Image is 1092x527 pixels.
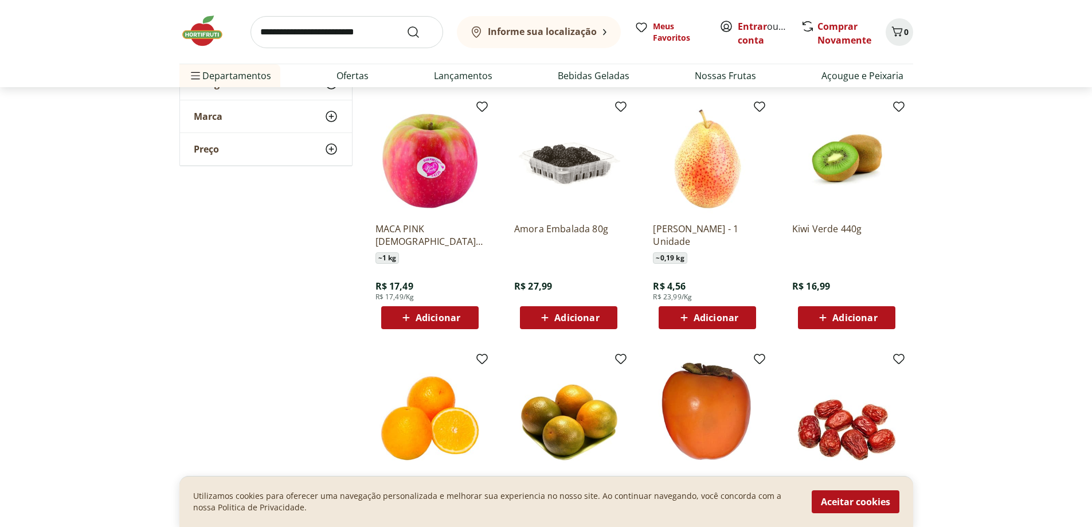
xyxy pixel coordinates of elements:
span: ~ 0,19 kg [653,252,687,264]
img: Amora Embalada 80g [514,104,623,213]
button: Marca [180,100,352,132]
a: LARANJA LIMA SELECIONADA [375,475,484,500]
button: Adicionar [659,306,756,329]
a: Comprar Novamente [817,20,871,46]
span: Marca [194,111,222,122]
input: search [251,16,443,48]
img: Hortifruti [179,14,237,48]
button: Adicionar [381,306,479,329]
span: ou [738,19,789,47]
a: Amora Embalada 80g [514,222,623,248]
span: Adicionar [694,313,738,322]
a: Kiwi Verde 440g [792,222,901,248]
span: R$ 27,99 [514,280,552,292]
button: Menu [189,62,202,89]
a: LARANJA PERA SELECIONADA [514,475,623,500]
a: Bebidas Geladas [558,69,629,83]
a: Criar conta [738,20,801,46]
button: Carrinho [886,18,913,46]
button: Aceitar cookies [812,490,899,513]
span: 0 [904,26,909,37]
a: Tâmara Com Caroço Embalada 200G [792,475,901,500]
a: Caqui Giombo [653,475,762,500]
a: Meus Favoritos [635,21,706,44]
button: Submit Search [406,25,434,39]
a: Entrar [738,20,767,33]
a: Lançamentos [434,69,492,83]
span: R$ 23,99/Kg [653,292,692,302]
span: Adicionar [416,313,460,322]
span: R$ 16,99 [792,280,830,292]
button: Preço [180,133,352,165]
b: Informe sua localização [488,25,597,38]
button: Informe sua localização [457,16,621,48]
span: R$ 17,49/Kg [375,292,414,302]
img: Caqui Giombo [653,357,762,466]
span: R$ 17,49 [375,280,413,292]
img: LARANJA LIMA SELECIONADA [375,357,484,466]
a: Açougue e Peixaria [821,69,903,83]
a: Ofertas [336,69,369,83]
img: LARANJA PERA SELECIONADA [514,357,623,466]
span: ~ 1 kg [375,252,400,264]
p: Utilizamos cookies para oferecer uma navegação personalizada e melhorar sua experiencia no nosso ... [193,490,798,513]
span: Adicionar [554,313,599,322]
img: Tâmara Com Caroço Embalada 200G [792,357,901,466]
img: Pêra Forelle - 1 Unidade [653,104,762,213]
span: Adicionar [832,313,877,322]
button: Adicionar [520,306,617,329]
a: Nossas Frutas [695,69,756,83]
span: Departamentos [189,62,271,89]
a: [PERSON_NAME] - 1 Unidade [653,222,762,248]
img: Kiwi Verde 440g [792,104,901,213]
span: Preço [194,143,219,155]
img: MACA PINK LADY KG [375,104,484,213]
span: R$ 4,56 [653,280,686,292]
button: Adicionar [798,306,895,329]
span: Meus Favoritos [653,21,706,44]
a: MACA PINK [DEMOGRAPHIC_DATA] KG [375,222,484,248]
